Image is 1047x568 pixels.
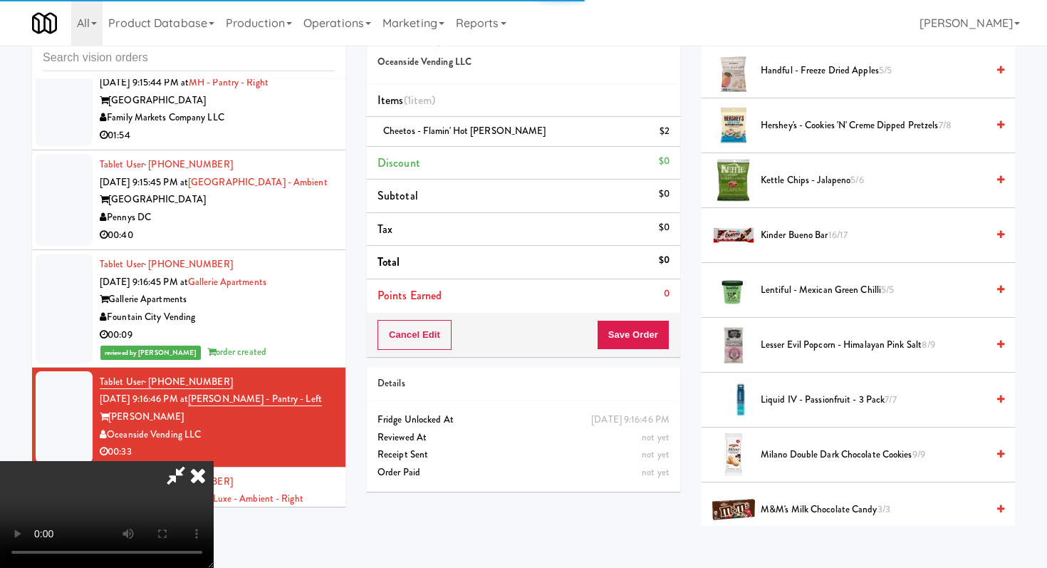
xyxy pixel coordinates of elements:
[207,345,266,358] span: order created
[377,155,420,171] span: Discount
[642,430,670,444] span: not yet
[755,336,1004,354] div: Lesser Evil Popcorn - Himalayan Pink Salt8/9
[377,254,400,270] span: Total
[755,227,1004,244] div: Kinder Bueno Bar16/17
[591,411,670,429] div: [DATE] 9:16:46 PM
[144,257,233,271] span: · [PHONE_NUMBER]
[100,443,335,461] div: 00:33
[828,228,848,242] span: 16/17
[642,448,670,461] span: not yet
[755,391,1004,409] div: Liquid IV - Passionfruit - 3 Pack7/7
[100,127,335,145] div: 01:54
[660,123,670,140] div: $2
[879,63,892,77] span: 5/5
[32,368,345,468] li: Tablet User· [PHONE_NUMBER][DATE] 9:16:46 PM at[PERSON_NAME] - Pantry - Left[PERSON_NAME]Oceansid...
[100,392,188,406] span: [DATE] 9:16:46 PM at
[377,411,670,429] div: Fridge Unlocked At
[761,117,986,135] span: Hershey's - Cookies 'N' Creme Dipped Pretzels
[659,219,670,237] div: $0
[188,275,266,289] a: Gallerie Apartments
[377,187,418,204] span: Subtotal
[922,338,935,351] span: 8/9
[377,375,670,393] div: Details
[100,158,233,171] a: Tablet User· [PHONE_NUMBER]
[761,391,986,409] span: Liquid IV - Passionfruit - 3 Pack
[761,172,986,190] span: Kettle Chips - Jalapeno
[411,92,432,108] ng-pluralize: item
[912,448,925,461] span: 9/9
[383,124,546,138] span: Cheetos - Flamin' Hot [PERSON_NAME]
[100,309,335,326] div: Fountain City Vending
[404,92,436,108] span: (1 )
[43,45,335,71] input: Search vision orders
[939,118,952,132] span: 7/8
[755,446,1004,464] div: Milano Double Dark Chocolate Cookies9/9
[761,62,986,80] span: Handful - Freeze Dried Apples
[32,250,345,368] li: Tablet User· [PHONE_NUMBER][DATE] 9:16:45 PM atGallerie ApartmentsGallerie ApartmentsFountain Cit...
[377,429,670,447] div: Reviewed At
[144,375,233,388] span: · [PHONE_NUMBER]
[100,346,201,360] span: reviewed by [PERSON_NAME]
[100,291,335,309] div: Gallerie Apartments
[755,62,1004,80] div: Handful - Freeze Dried Apples5/5
[100,109,335,127] div: Family Markets Company LLC
[377,446,670,464] div: Receipt Sent
[100,375,233,389] a: Tablet User· [PHONE_NUMBER]
[100,275,188,289] span: [DATE] 9:16:45 PM at
[100,227,335,244] div: 00:40
[659,153,670,170] div: $0
[144,158,233,171] span: · [PHONE_NUMBER]
[377,287,442,304] span: Points Earned
[100,92,335,110] div: [GEOGRAPHIC_DATA]
[100,257,233,271] a: Tablet User· [PHONE_NUMBER]
[188,175,328,189] a: [GEOGRAPHIC_DATA] - Ambient
[761,501,986,519] span: M&M's Milk Chocolate Candy
[877,502,890,516] span: 3/3
[755,501,1004,519] div: M&M's Milk Chocolate Candy3/3
[761,446,986,464] span: Milano Double Dark Chocolate Cookies
[659,185,670,203] div: $0
[32,150,345,250] li: Tablet User· [PHONE_NUMBER][DATE] 9:15:45 PM at[GEOGRAPHIC_DATA] - Ambient[GEOGRAPHIC_DATA]Pennys...
[32,11,57,36] img: Micromart
[377,31,670,49] h4: Order # 968577
[32,51,345,150] li: Tablet User· [PHONE_NUMBER][DATE] 9:15:44 PM atMH - Pantry - Right[GEOGRAPHIC_DATA]Family Markets...
[885,393,896,406] span: 7/7
[100,426,335,444] div: Oceanside Vending LLC
[659,252,670,269] div: $0
[100,191,335,209] div: [GEOGRAPHIC_DATA]
[755,172,1004,190] div: Kettle Chips - Jalapeno5/6
[189,76,269,89] a: MH - Pantry - Right
[100,76,189,89] span: [DATE] 9:15:44 PM at
[377,464,670,482] div: Order Paid
[377,320,452,350] button: Cancel Edit
[189,492,303,505] a: Essex Luxe - Ambient - Right
[100,408,335,426] div: [PERSON_NAME]
[881,283,894,296] span: 5/5
[755,282,1004,299] div: Lentiful - Mexican Green Chilli5/5
[761,282,986,299] span: Lentiful - Mexican Green Chilli
[761,227,986,244] span: Kinder Bueno Bar
[100,326,335,344] div: 00:09
[761,336,986,354] span: Lesser Evil Popcorn - Himalayan Pink Salt
[755,117,1004,135] div: Hershey's - Cookies 'N' Creme Dipped Pretzels7/8
[100,209,335,227] div: Pennys DC
[100,175,188,189] span: [DATE] 9:15:45 PM at
[377,221,392,237] span: Tax
[597,320,670,350] button: Save Order
[377,57,670,68] h5: Oceanside Vending LLC
[188,392,322,406] a: [PERSON_NAME] - Pantry - Left
[377,92,435,108] span: Items
[642,465,670,479] span: not yet
[850,173,863,187] span: 5/6
[664,285,670,303] div: 0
